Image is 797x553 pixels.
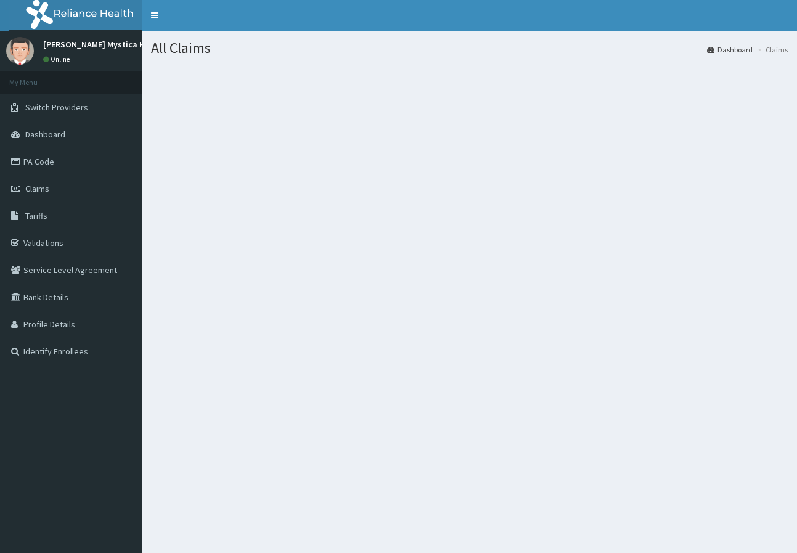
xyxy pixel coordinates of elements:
a: Dashboard [707,44,753,55]
p: [PERSON_NAME] Mystica Hospital [43,40,173,49]
span: Tariffs [25,210,47,221]
img: User Image [6,37,34,65]
li: Claims [754,44,788,55]
span: Dashboard [25,129,65,140]
span: Claims [25,183,49,194]
h1: All Claims [151,40,788,56]
span: Switch Providers [25,102,88,113]
a: Online [43,55,73,63]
